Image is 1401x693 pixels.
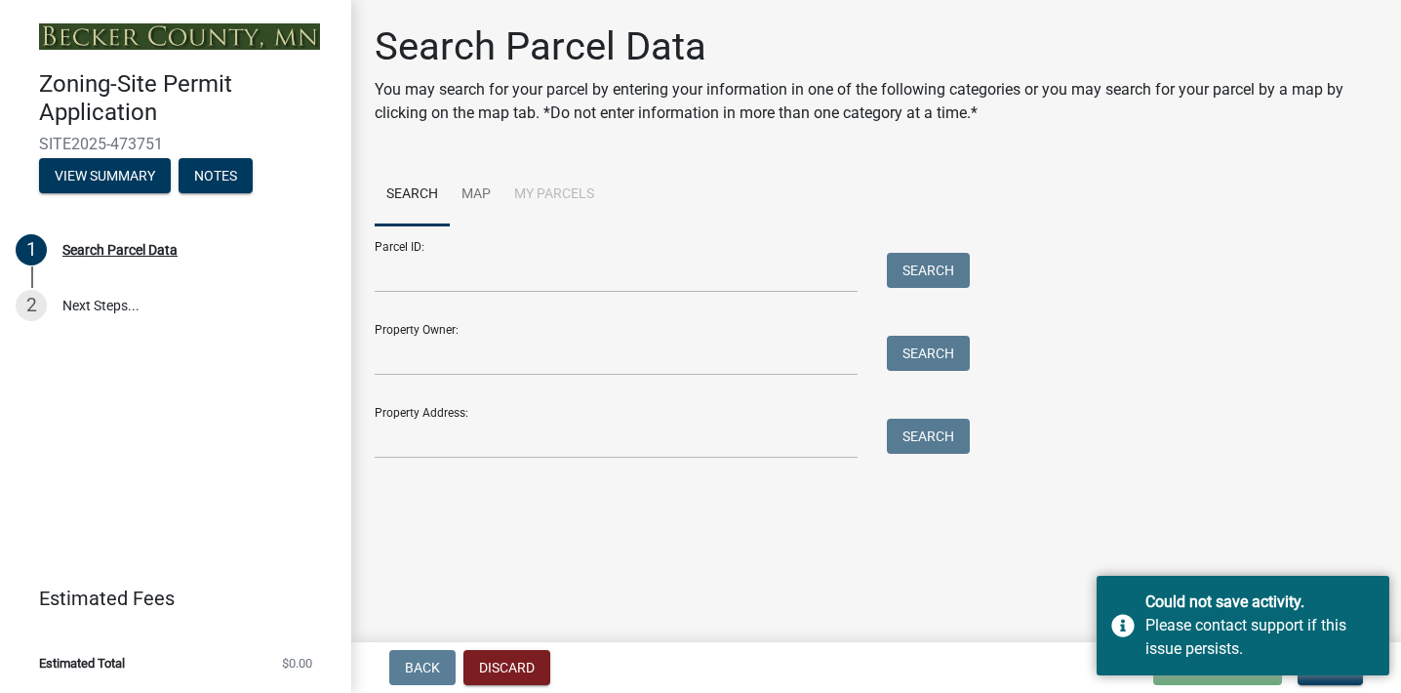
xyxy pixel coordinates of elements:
div: Search Parcel Data [62,243,178,257]
button: Search [887,336,970,371]
h1: Search Parcel Data [375,23,1378,70]
a: Map [450,164,502,226]
span: Estimated Total [39,657,125,670]
span: Back [405,660,440,675]
a: Search [375,164,450,226]
div: 1 [16,234,47,265]
button: Back [389,650,456,685]
div: Please contact support if this issue persists. [1145,614,1375,661]
span: $0.00 [282,657,312,670]
h4: Zoning-Site Permit Application [39,70,336,127]
img: Becker County, Minnesota [39,23,320,50]
button: Search [887,253,970,288]
div: Could not save activity. [1145,591,1375,614]
wm-modal-confirm: Notes [179,169,253,184]
wm-modal-confirm: Summary [39,169,171,184]
span: SITE2025-473751 [39,135,312,153]
button: Notes [179,158,253,193]
p: You may search for your parcel by entering your information in one of the following categories or... [375,78,1378,125]
button: View Summary [39,158,171,193]
a: Estimated Fees [16,579,320,618]
button: Search [887,419,970,454]
div: 2 [16,290,47,321]
button: Discard [463,650,550,685]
